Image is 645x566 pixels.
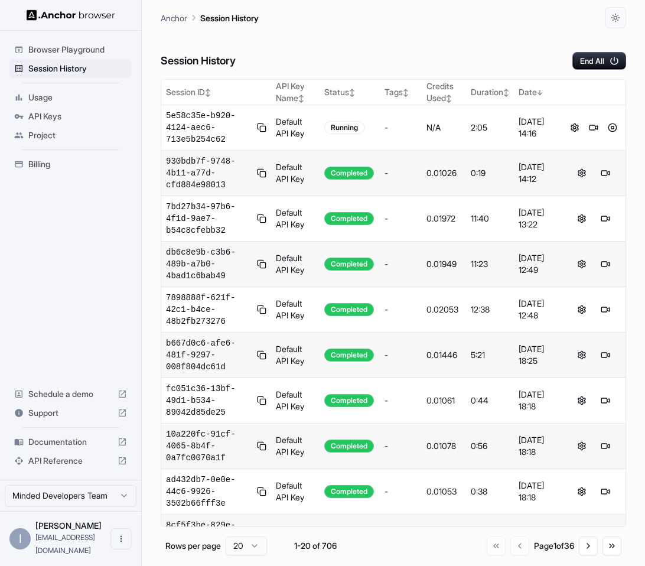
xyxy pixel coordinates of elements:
[28,63,127,74] span: Session History
[519,252,556,276] div: [DATE] 12:49
[385,304,417,315] div: -
[385,395,417,406] div: -
[519,86,556,98] div: Date
[9,155,132,174] div: Billing
[324,167,374,180] div: Completed
[271,151,320,196] td: Default API Key
[572,52,626,70] button: End All
[9,40,132,59] div: Browser Playground
[161,53,236,70] h6: Session History
[27,9,115,21] img: Anchor Logo
[166,292,252,327] span: 7898888f-621f-42c1-b4ce-48b2fb273276
[471,167,509,179] div: 0:19
[519,480,556,503] div: [DATE] 18:18
[426,440,462,452] div: 0.01078
[9,126,132,145] div: Project
[35,533,95,555] span: ilan@minded.com
[503,88,509,97] span: ↕
[9,107,132,126] div: API Keys
[324,394,374,407] div: Completed
[324,303,374,316] div: Completed
[324,485,374,498] div: Completed
[35,521,102,531] span: Ilan Kogan
[161,12,187,24] p: Anchor
[271,515,320,560] td: Default API Key
[519,525,556,549] div: [DATE] 18:17
[276,80,315,104] div: API Key Name
[324,86,375,98] div: Status
[471,86,509,98] div: Duration
[385,486,417,497] div: -
[271,469,320,515] td: Default API Key
[324,121,364,134] div: Running
[324,212,374,225] div: Completed
[537,88,543,97] span: ↓
[28,110,127,122] span: API Keys
[349,88,355,97] span: ↕
[9,59,132,78] div: Session History
[165,540,221,552] p: Rows per page
[271,105,320,151] td: Default API Key
[385,213,417,225] div: -
[28,436,113,448] span: Documentation
[9,528,31,549] div: I
[471,486,509,497] div: 0:38
[271,242,320,287] td: Default API Key
[28,129,127,141] span: Project
[385,167,417,179] div: -
[9,404,132,422] div: Support
[385,86,417,98] div: Tags
[519,207,556,230] div: [DATE] 13:22
[271,196,320,242] td: Default API Key
[519,389,556,412] div: [DATE] 18:18
[471,213,509,225] div: 11:40
[298,94,304,103] span: ↕
[28,158,127,170] span: Billing
[385,440,417,452] div: -
[205,88,211,97] span: ↕
[28,388,113,400] span: Schedule a demo
[200,12,259,24] p: Session History
[385,122,417,134] div: -
[471,440,509,452] div: 0:56
[385,349,417,361] div: -
[471,349,509,361] div: 5:21
[286,540,345,552] div: 1-20 of 706
[9,88,132,107] div: Usage
[28,455,113,467] span: API Reference
[471,304,509,315] div: 12:38
[426,486,462,497] div: 0.01053
[446,94,452,103] span: ↕
[166,519,252,555] span: 8cf5f3be-829e-4f00-b3da-b40a4aeb59c1
[426,167,462,179] div: 0.01026
[166,201,252,236] span: 7bd27b34-97b6-4f1d-9ae7-b54c8cfebb32
[426,349,462,361] div: 0.01446
[271,287,320,333] td: Default API Key
[110,528,132,549] button: Open menu
[426,122,462,134] div: N/A
[534,540,574,552] div: Page 1 of 36
[271,378,320,424] td: Default API Key
[324,440,374,453] div: Completed
[28,44,127,56] span: Browser Playground
[166,337,252,373] span: b667d0c6-afe6-481f-9297-008f804dc61d
[324,349,374,362] div: Completed
[403,88,409,97] span: ↕
[519,161,556,185] div: [DATE] 14:12
[426,80,462,104] div: Credits Used
[166,86,266,98] div: Session ID
[426,395,462,406] div: 0.01061
[519,434,556,458] div: [DATE] 18:18
[426,213,462,225] div: 0.01972
[471,122,509,134] div: 2:05
[519,343,556,367] div: [DATE] 18:25
[166,155,252,191] span: 930bdb7f-9748-4b11-a77d-cfd884e98013
[385,258,417,270] div: -
[426,258,462,270] div: 0.01949
[9,451,132,470] div: API Reference
[9,385,132,404] div: Schedule a demo
[519,298,556,321] div: [DATE] 12:48
[28,92,127,103] span: Usage
[471,395,509,406] div: 0:44
[166,246,252,282] span: db6c8e9b-c3b6-489b-a7b0-4bad1c6bab49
